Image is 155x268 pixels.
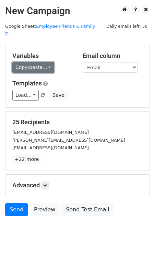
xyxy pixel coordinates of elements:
h2: New Campaign [5,5,150,17]
iframe: Chat Widget [121,235,155,268]
a: Load... [12,90,39,101]
a: Send Test Email [61,203,114,216]
small: [EMAIL_ADDRESS][DOMAIN_NAME] [12,145,89,150]
span: Daily emails left: 50 [104,23,150,30]
h5: Advanced [12,182,143,189]
a: Daily emails left: 50 [104,24,150,29]
a: Templates [12,80,42,87]
a: Copy/paste... [12,62,54,73]
a: Send [5,203,28,216]
h5: Email column [83,52,143,60]
a: +22 more [12,155,41,164]
a: Preview [29,203,60,216]
button: Save [49,90,67,101]
h5: Variables [12,52,72,60]
small: Google Sheet: [5,24,95,37]
small: [EMAIL_ADDRESS][DOMAIN_NAME] [12,130,89,135]
h5: 25 Recipients [12,118,143,126]
small: [PERSON_NAME][EMAIL_ADDRESS][DOMAIN_NAME] [12,138,125,143]
a: Employee Friends & Family D... [5,24,95,37]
